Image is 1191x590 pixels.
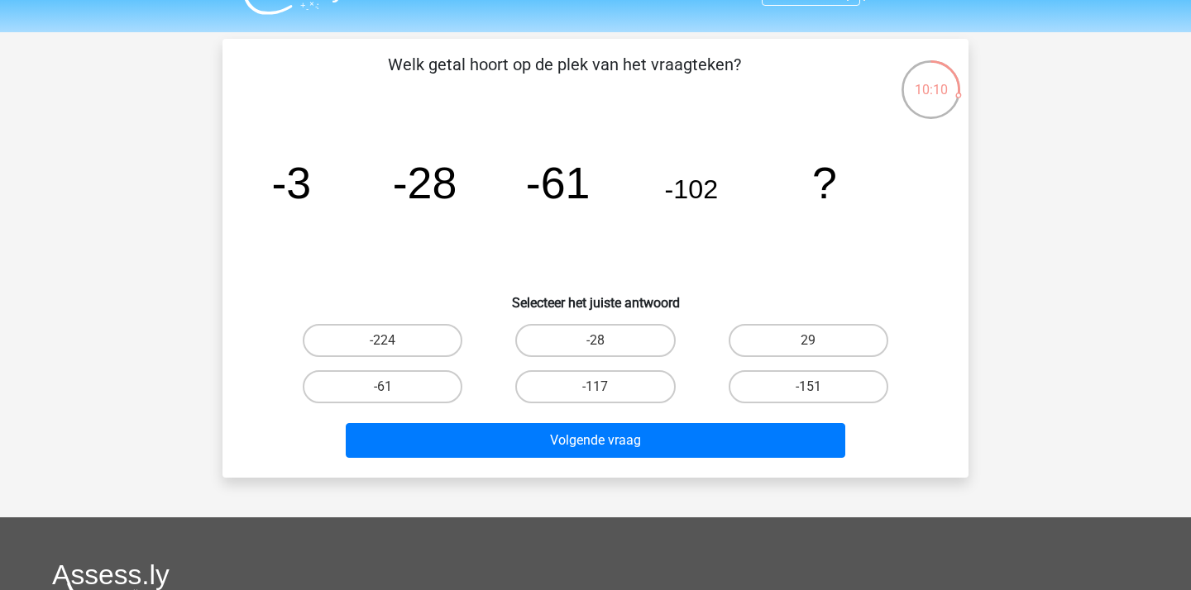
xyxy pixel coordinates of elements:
[271,158,311,207] tspan: -3
[249,52,880,102] p: Welk getal hoort op de plek van het vraagteken?
[812,158,837,207] tspan: ?
[249,282,942,311] h6: Selecteer het juiste antwoord
[303,324,462,357] label: -224
[393,158,457,207] tspan: -28
[900,59,962,100] div: 10:10
[515,324,675,357] label: -28
[515,370,675,403] label: -117
[665,174,719,204] tspan: -102
[729,370,888,403] label: -151
[303,370,462,403] label: -61
[526,158,591,207] tspan: -61
[346,423,846,458] button: Volgende vraag
[729,324,888,357] label: 29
